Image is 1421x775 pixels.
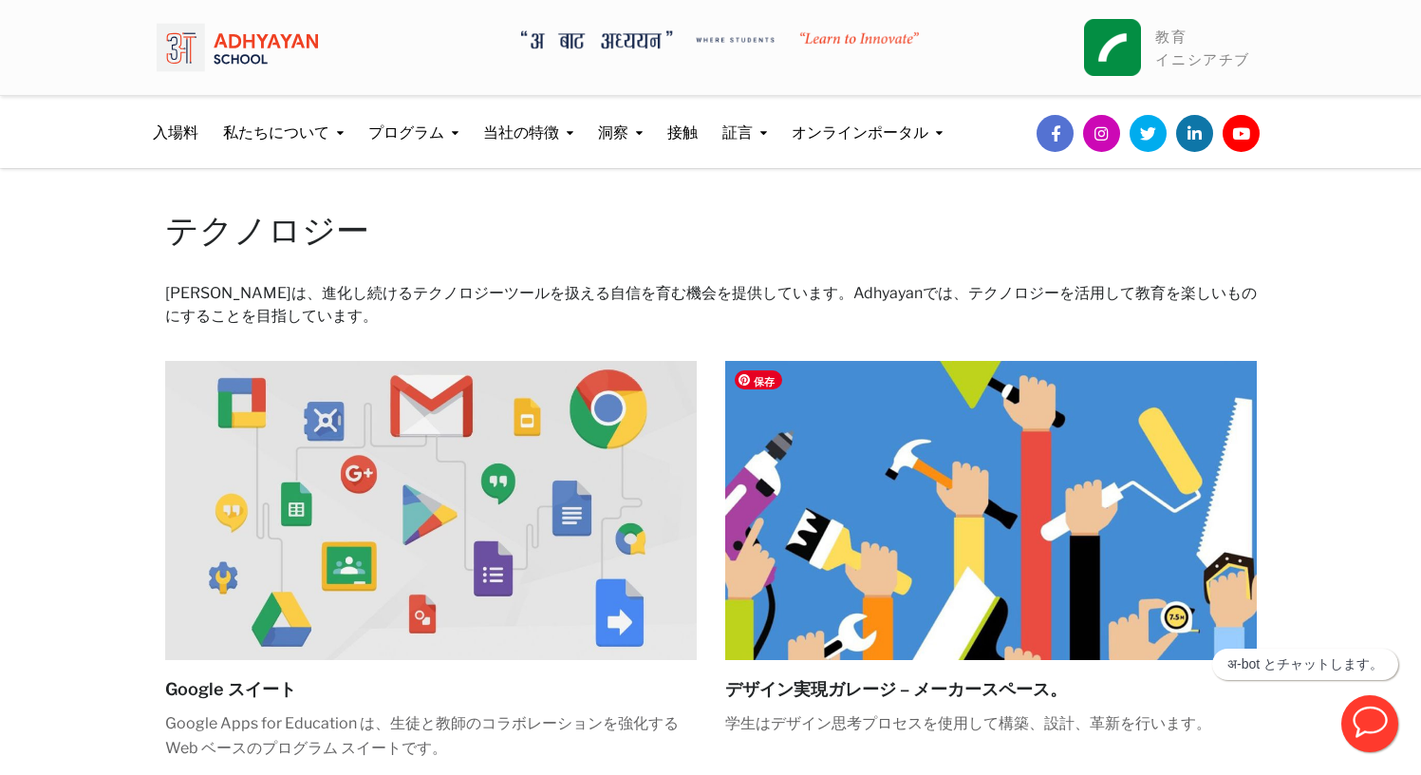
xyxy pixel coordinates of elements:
[725,679,1067,699] font: デザイン実現ガレージ – メーカースペース。
[754,376,775,387] font: 保存
[153,96,198,144] a: 入場料
[165,210,369,251] font: テクノロジー
[598,96,643,144] a: 洞察
[483,123,559,142] font: 当社の特徴
[165,284,1257,325] font: [PERSON_NAME]は、進化し続けるテクノロジーツールを扱える自信を育む機会を提供しています。Adhyayanでは、テクノロジーを活用して教育を楽しいものにすることを目指しています。
[153,123,198,142] font: 入場料
[483,96,573,144] a: 当社の特徴
[368,96,458,144] a: プログラム
[1155,28,1187,46] font: 教育
[722,123,753,142] font: 証言
[792,123,928,142] font: オンラインポータル
[1155,51,1250,68] font: イニシアチブ
[1155,28,1250,68] a: 教育イニシアチブ
[725,361,1257,660] img: メーカー
[598,123,628,142] font: 洞察
[725,714,1211,732] font: 学生はデザイン思考プロセスを使用して構築、設計、革新を行います。
[521,30,919,49] img: 学生がイノベーションを学ぶバタ・アディヤヤン
[722,96,767,144] a: 証言
[157,14,318,81] img: ロゴ
[667,123,698,142] font: 接触
[1227,656,1383,671] font: अ-bot とチャットします。
[223,96,344,144] a: 私たちについて
[368,123,444,142] font: プログラム
[1084,19,1141,76] img: スクエアリープフロッグ
[165,679,296,699] font: Google スイート
[223,123,329,142] font: 私たちについて
[165,714,679,757] font: Google Apps for Education は、生徒と教師のコラボレーションを強化する Web ベースのプログラム スイートです。
[792,96,943,144] a: オンラインポータル
[165,361,697,660] img: Google Apps のワークフロー管理オプション
[667,96,698,144] a: 接触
